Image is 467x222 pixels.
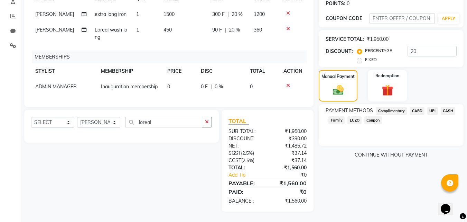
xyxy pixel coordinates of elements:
[31,63,97,79] th: STYLIST
[321,73,355,80] label: Manual Payment
[35,27,74,33] span: [PERSON_NAME]
[125,117,202,127] input: Search
[268,188,312,196] div: ₹0
[223,179,268,187] div: PAYABLE:
[326,48,353,55] div: DISCOUNT:
[364,116,382,124] span: Coupon
[215,83,223,90] span: 0 %
[136,11,139,17] span: 1
[375,73,399,79] label: Redemption
[326,15,369,22] div: COUPON CODE
[164,11,175,17] span: 1500
[268,197,312,205] div: ₹1,560.00
[246,63,279,79] th: TOTAL
[438,14,459,24] button: APPLY
[268,157,312,164] div: ₹37.14
[227,11,229,18] span: |
[441,107,456,115] span: CASH
[242,150,253,156] span: 2.5%
[320,151,462,159] a: CONTINUE WITHOUT PAYMENT
[438,194,460,215] iframe: chat widget
[367,36,389,43] div: ₹1,950.00
[410,107,424,115] span: CARD
[35,11,74,17] span: [PERSON_NAME]
[275,171,312,179] div: ₹0
[223,150,268,157] div: ( )
[223,188,268,196] div: PAID:
[326,107,373,114] span: PAYMENT METHODS
[223,157,268,164] div: ( )
[163,63,197,79] th: PRICE
[32,51,312,63] div: MEMBERSHIPS
[212,26,222,34] span: 90 F
[223,128,268,135] div: SUB TOTAL:
[164,27,172,33] span: 450
[225,26,226,34] span: |
[95,27,127,40] span: Loreal wash long
[268,142,312,150] div: ₹1,485.72
[268,164,312,171] div: ₹1,560.00
[229,26,240,34] span: 20 %
[268,150,312,157] div: ₹37.14
[97,63,163,79] th: MEMBERSHIP
[223,164,268,171] div: TOTAL:
[95,11,127,17] span: extra long iron
[167,83,170,90] span: 0
[268,135,312,142] div: ₹390.00
[427,107,438,115] span: UPI
[365,47,392,54] label: PERCENTAGE
[254,27,262,33] span: 360
[365,56,377,63] label: FIXED
[223,142,268,150] div: NET:
[101,83,158,90] span: Inauguration membership
[223,197,268,205] div: BALANCE :
[232,11,243,18] span: 20 %
[212,11,225,18] span: 300 F
[35,83,77,90] span: ADMIN MANAGER
[250,83,253,90] span: 0
[197,63,246,79] th: DISC
[254,11,265,17] span: 1200
[376,107,407,115] span: Complimentary
[136,27,139,33] span: 1
[328,116,345,124] span: Family
[211,83,212,90] span: |
[201,83,208,90] span: 0 F
[228,157,241,163] span: CGST
[228,150,241,156] span: SGST
[378,83,397,97] img: _gift.svg
[243,158,253,163] span: 2.5%
[347,116,362,124] span: LUZO
[329,84,347,96] img: _cash.svg
[268,128,312,135] div: ₹1,950.00
[228,117,249,125] span: TOTAL
[326,36,364,43] div: SERVICE TOTAL:
[370,13,435,24] input: ENTER OFFER / COUPON CODE
[223,171,275,179] a: Add Tip
[223,135,268,142] div: DISCOUNT:
[268,179,312,187] div: ₹1,560.00
[279,63,307,79] th: ACTION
